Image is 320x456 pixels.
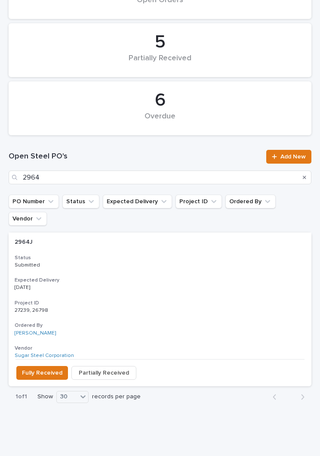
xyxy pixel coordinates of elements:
button: Vendor [9,212,47,226]
button: Project ID [175,195,222,208]
a: 2964J2964J StatusSubmittedExpected Delivery[DATE]Project ID27239, 2679827239, 26798 Ordered By[PE... [9,233,311,386]
a: Add New [266,150,311,164]
p: Submitted [15,262,86,268]
button: Status [62,195,99,208]
span: Add New [280,154,306,160]
p: 27239, 26798 [15,306,50,313]
div: 5 [23,31,297,53]
button: Back [266,393,289,401]
input: Search [9,171,311,184]
h3: Status [15,254,305,261]
p: [DATE] [15,285,86,291]
a: Sugar Steel Corporation [15,353,74,359]
button: Fully Received [16,366,68,380]
h3: Expected Delivery [15,277,305,284]
div: 30 [57,392,77,402]
span: Partially Received [79,368,129,378]
h3: Project ID [15,300,305,307]
a: [PERSON_NAME] [15,330,56,336]
button: Ordered By [225,195,276,208]
button: Next [289,393,311,401]
div: Overdue [23,112,297,130]
p: Show [37,393,53,400]
div: Partially Received [23,54,297,72]
p: 1 of 1 [9,386,34,407]
div: 6 [23,90,297,111]
h3: Vendor [15,345,305,352]
button: PO Number [9,195,59,208]
p: 2964J [15,237,34,246]
h1: Open Steel PO's [9,152,261,162]
button: Partially Received [71,366,136,380]
p: records per page [92,393,141,400]
h3: Ordered By [15,322,305,329]
button: Expected Delivery [103,195,172,208]
span: Fully Received [22,368,62,378]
